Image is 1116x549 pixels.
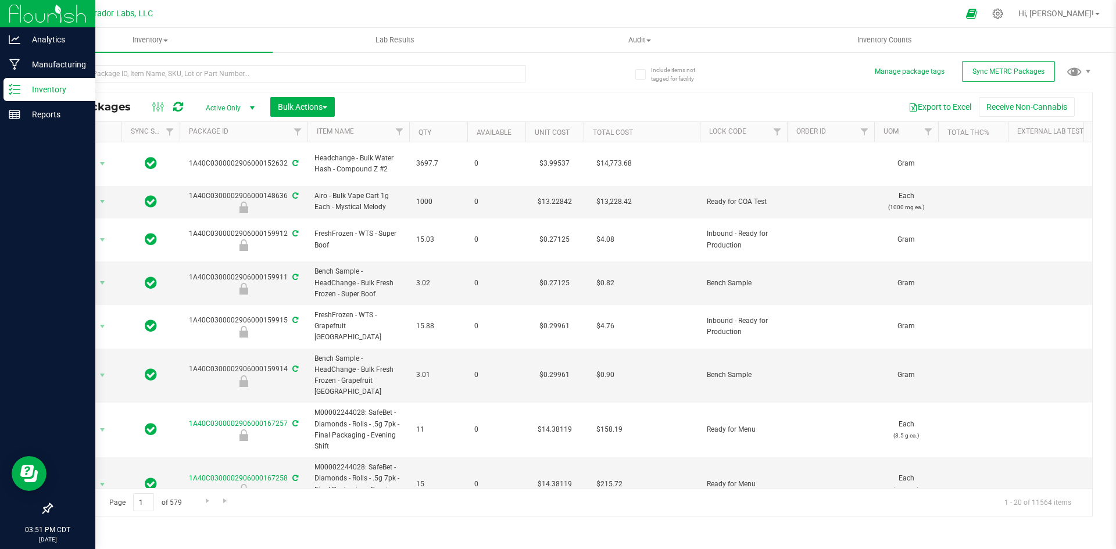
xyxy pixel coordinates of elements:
a: Filter [768,122,787,142]
button: Sync METRC Packages [962,61,1055,82]
span: 15.88 [416,321,460,332]
span: 11 [416,424,460,435]
span: Sync from Compliance System [291,419,298,428]
iframe: Resource center [12,456,46,491]
span: Audit [518,35,761,45]
span: Each [881,419,931,441]
span: Inventory [28,35,273,45]
span: 0 [474,234,518,245]
span: Bench Sample - HeadChange - Bulk Fresh Frozen - Super Boof [314,266,402,300]
span: select [95,318,110,335]
a: Available [477,128,512,137]
td: $14.38119 [525,457,584,512]
span: Headchange - Bulk Water Hash - Compound Z #2 [314,153,402,175]
span: In Sync [145,231,157,247]
a: Filter [390,122,409,142]
span: 3.02 [416,278,460,289]
span: Page of 579 [99,493,191,511]
span: 0 [474,158,518,169]
p: Reports [20,107,90,121]
a: Total THC% [947,128,989,137]
a: Inventory Counts [763,28,1007,52]
span: select [95,156,110,172]
td: $14.38119 [525,403,584,457]
p: (3.5 g ea.) [881,430,931,441]
p: 03:51 PM CDT [5,525,90,535]
span: 3697.7 [416,158,460,169]
div: Manage settings [990,8,1005,19]
button: Bulk Actions [270,97,335,117]
span: 0 [474,278,518,289]
inline-svg: Analytics [9,34,20,45]
p: [DATE] [5,535,90,544]
span: Sync from Compliance System [291,229,298,238]
span: 0 [474,424,518,435]
span: Gram [881,158,931,169]
span: Gram [881,234,931,245]
span: 15.03 [416,234,460,245]
span: select [95,367,110,383]
span: M00002244028: SafeBet - Diamonds - Rolls - .5g 7pk - Final Packaging - Evening Shift [314,407,402,452]
div: Inbound - Ready for Production [178,239,309,251]
div: 1A40C0300002906000159914 [178,364,309,386]
inline-svg: Manufacturing [9,59,20,70]
span: $13,228.42 [591,193,638,210]
span: FreshFrozen - WTS - Super Boof [314,228,402,250]
button: Manage package tags [875,67,945,77]
span: Ready for Menu [707,479,780,490]
a: UOM [884,127,899,135]
a: Filter [288,122,307,142]
div: 1A40C0300002906000159912 [178,228,309,251]
span: Sync from Compliance System [291,474,298,482]
td: $3.99537 [525,142,584,186]
a: Order Id [796,127,826,135]
span: select [95,232,110,248]
span: $0.82 [591,275,620,292]
a: Qty [419,128,431,137]
p: Analytics [20,33,90,46]
a: Audit [517,28,762,52]
span: $4.08 [591,231,620,248]
span: select [95,193,110,210]
input: 1 [133,493,154,511]
td: $13.22842 [525,186,584,218]
span: Airo - Bulk Vape Cart 1g Each - Mystical Melody [314,191,402,213]
span: Curador Labs, LLC [84,9,153,19]
span: In Sync [145,367,157,383]
span: Inbound - Ready for Production [707,228,780,250]
span: Sync from Compliance System [291,159,298,167]
span: $215.72 [591,476,628,493]
span: Sync from Compliance System [291,192,298,200]
span: Sync from Compliance System [291,273,298,281]
p: Manufacturing [20,58,90,71]
div: 1A40C0300002906000152632 [178,158,309,169]
span: 1000 [416,196,460,207]
a: Go to the last page [217,493,234,509]
span: In Sync [145,155,157,171]
div: Ready for Menu [178,429,309,441]
span: Open Ecommerce Menu [958,2,985,25]
span: Ready for Menu [707,424,780,435]
div: Ready for COA Test [178,202,309,213]
inline-svg: Inventory [9,84,20,95]
p: (1000 mg ea.) [881,202,931,213]
a: External Lab Test Result [1017,127,1108,135]
a: Unit Cost [535,128,570,137]
span: Bulk Actions [278,102,327,112]
span: FreshFrozen - WTS - Grapefruit [GEOGRAPHIC_DATA] [314,310,402,343]
input: Search Package ID, Item Name, SKU, Lot or Part Number... [51,65,526,82]
span: Lab Results [360,35,430,45]
span: Gram [881,321,931,332]
span: All Packages [60,101,142,113]
span: Bench Sample [707,369,780,381]
button: Receive Non-Cannabis [979,97,1075,117]
span: Sync METRC Packages [972,67,1045,76]
div: 1A40C0300002906000159911 [178,272,309,295]
span: Each [881,191,931,213]
td: $0.27125 [525,261,584,305]
span: In Sync [145,193,157,210]
td: $0.27125 [525,218,584,262]
span: Sync from Compliance System [291,365,298,373]
span: Include items not tagged for facility [651,66,709,83]
span: 0 [474,321,518,332]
